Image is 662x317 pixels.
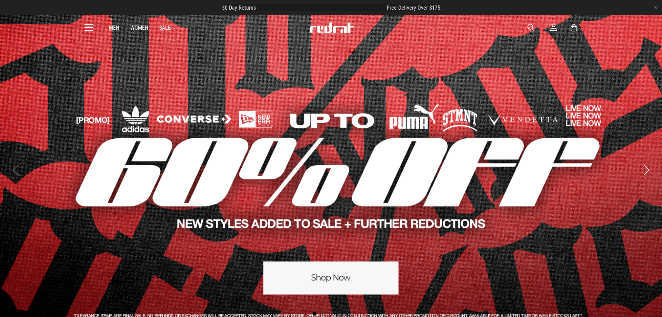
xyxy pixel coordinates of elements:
[309,22,354,33] img: Redrat logo
[130,24,148,31] a: Women
[642,162,651,178] button: Next slide
[270,4,373,11] iframe: Customer reviews powered by Trustpilot
[109,24,119,31] a: Men
[222,4,256,11] span: 30 Day Returns
[11,162,20,178] button: Previous slide
[159,24,171,31] a: Sale
[387,4,440,11] span: Free Delivery Over $175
